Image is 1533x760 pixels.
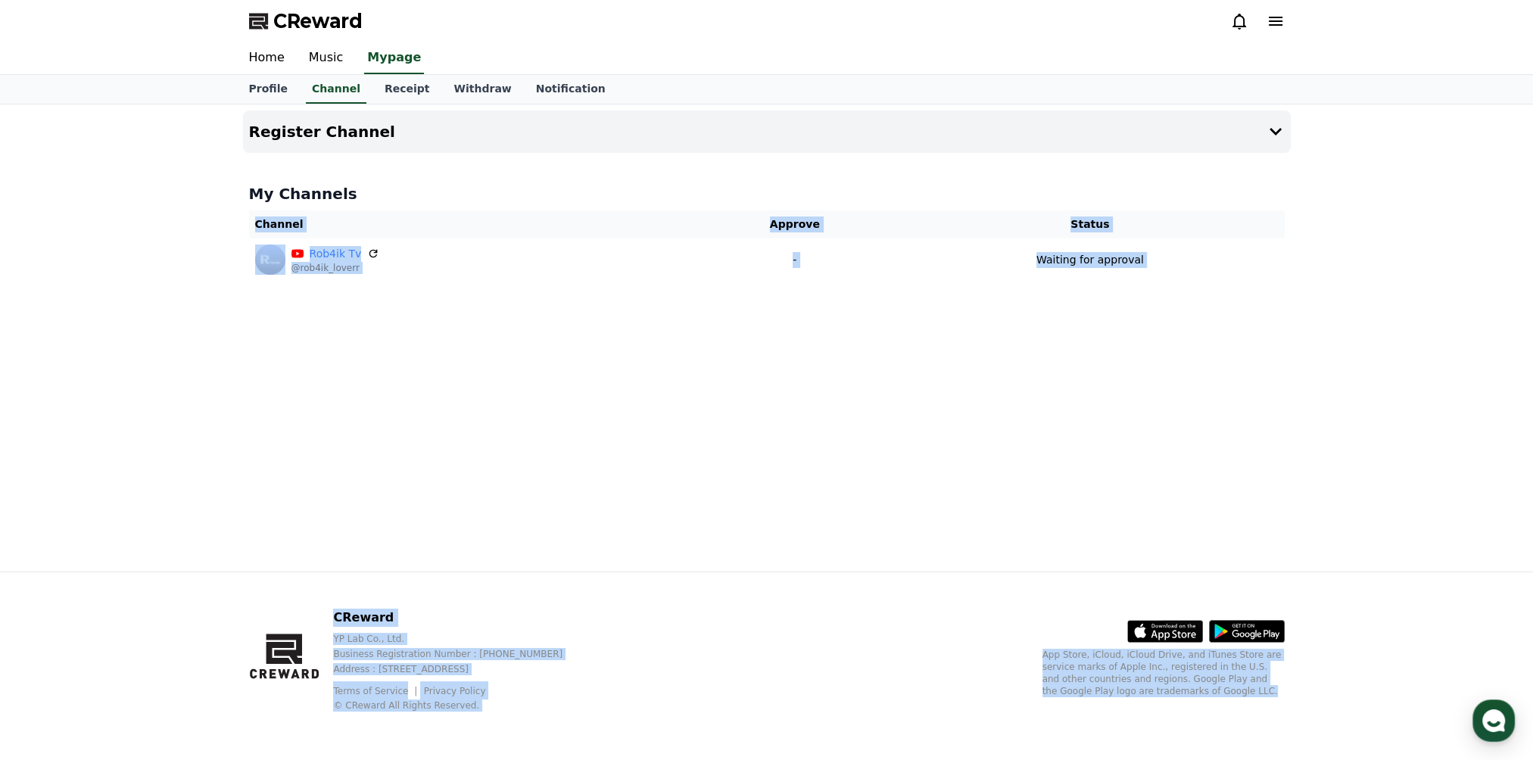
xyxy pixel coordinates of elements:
th: Channel [249,210,694,238]
span: CReward [273,9,363,33]
a: Music [297,42,356,74]
p: CReward [333,609,587,627]
a: Channel [306,75,366,104]
h4: Register Channel [249,123,395,140]
a: Terms of Service [333,686,419,696]
p: Business Registration Number : [PHONE_NUMBER] [333,648,587,660]
p: @rob4ik_loverr [291,262,380,274]
p: Address : [STREET_ADDRESS] [333,663,587,675]
a: Home [5,480,100,518]
span: Settings [224,503,261,515]
h4: My Channels [249,183,1285,204]
p: Waiting for approval [1036,252,1144,268]
p: - [700,252,890,268]
p: © CReward All Rights Reserved. [333,699,587,712]
a: Privacy Policy [424,686,486,696]
th: Approve [693,210,896,238]
a: Rob4ik Tv [310,246,362,262]
a: Messages [100,480,195,518]
a: Mypage [364,42,424,74]
th: Status [896,210,1284,238]
a: Profile [237,75,300,104]
span: Home [39,503,65,515]
button: Register Channel [243,111,1291,153]
p: App Store, iCloud, iCloud Drive, and iTunes Store are service marks of Apple Inc., registered in ... [1042,649,1285,697]
a: Receipt [372,75,442,104]
a: Notification [524,75,618,104]
a: CReward [249,9,363,33]
p: YP Lab Co., Ltd. [333,633,587,645]
a: Settings [195,480,291,518]
a: Home [237,42,297,74]
img: Rob4ik Tv [255,245,285,275]
a: Withdraw [441,75,523,104]
span: Messages [126,503,170,515]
